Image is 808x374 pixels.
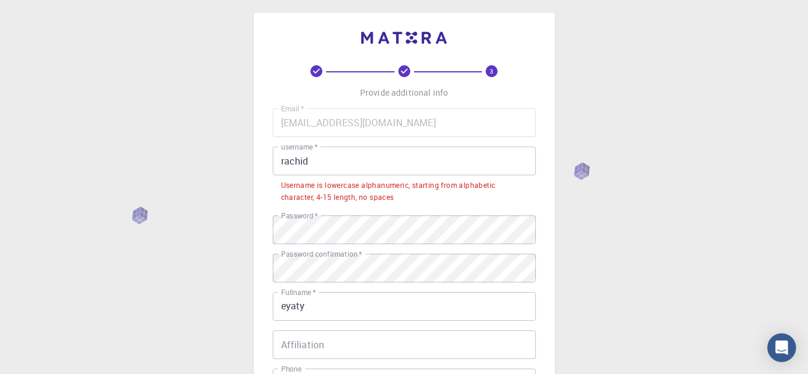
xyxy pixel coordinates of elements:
[767,333,796,362] div: Open Intercom Messenger
[281,364,301,374] label: Phone
[490,67,493,75] text: 3
[281,249,362,259] label: Password confirmation
[281,104,304,114] label: Email
[360,87,448,99] p: Provide additional info
[281,211,318,221] label: Password
[281,142,318,152] label: username
[281,287,316,297] label: Fullname
[281,180,528,203] div: Username is lowercase alphanumeric, starting from alphabetic character, 4-15 length, no spaces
